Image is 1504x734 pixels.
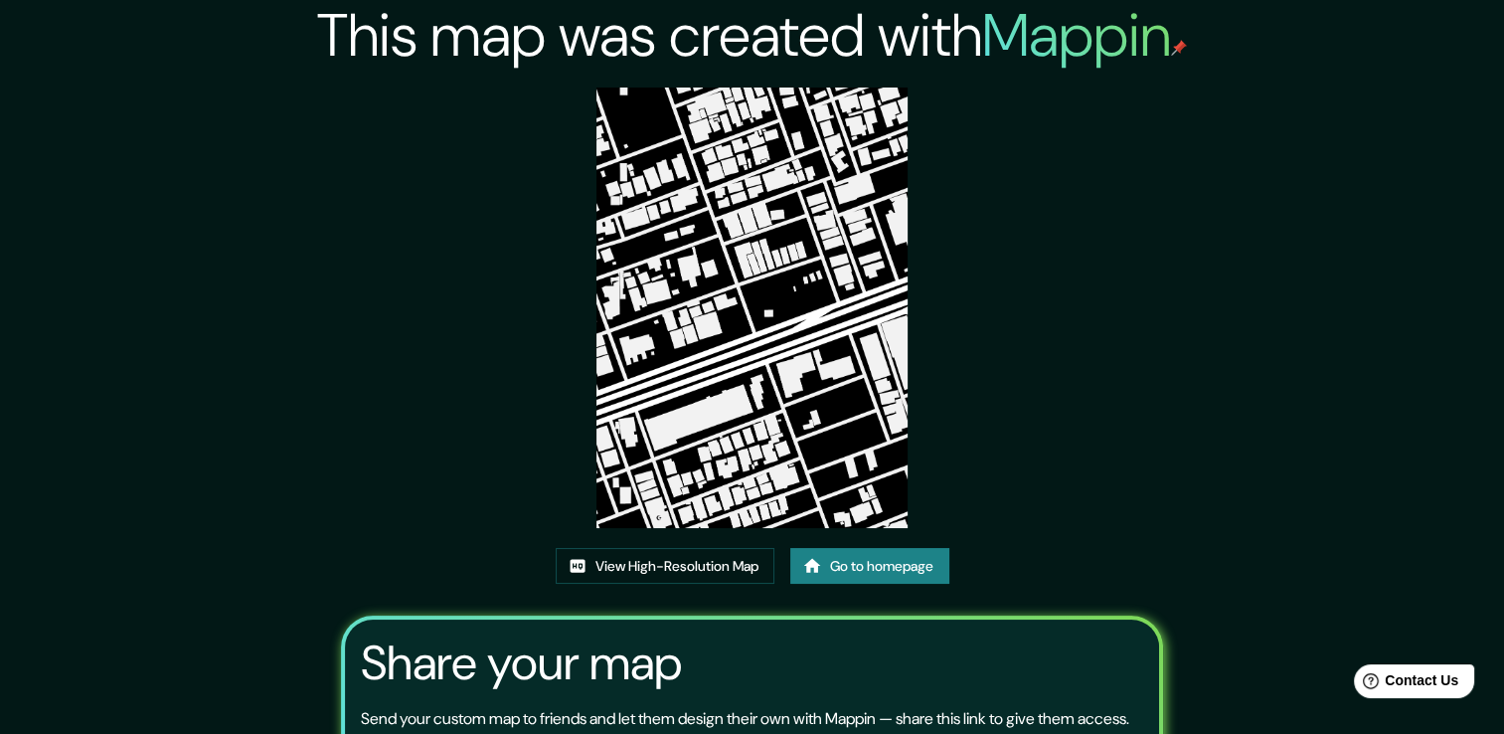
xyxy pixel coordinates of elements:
iframe: Help widget launcher [1327,656,1482,712]
img: created-map [596,88,908,528]
a: Go to homepage [790,548,949,585]
img: mappin-pin [1171,40,1187,56]
h3: Share your map [361,636,682,691]
p: Send your custom map to friends and let them design their own with Mappin — share this link to gi... [361,707,1129,731]
a: View High-Resolution Map [556,548,774,585]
